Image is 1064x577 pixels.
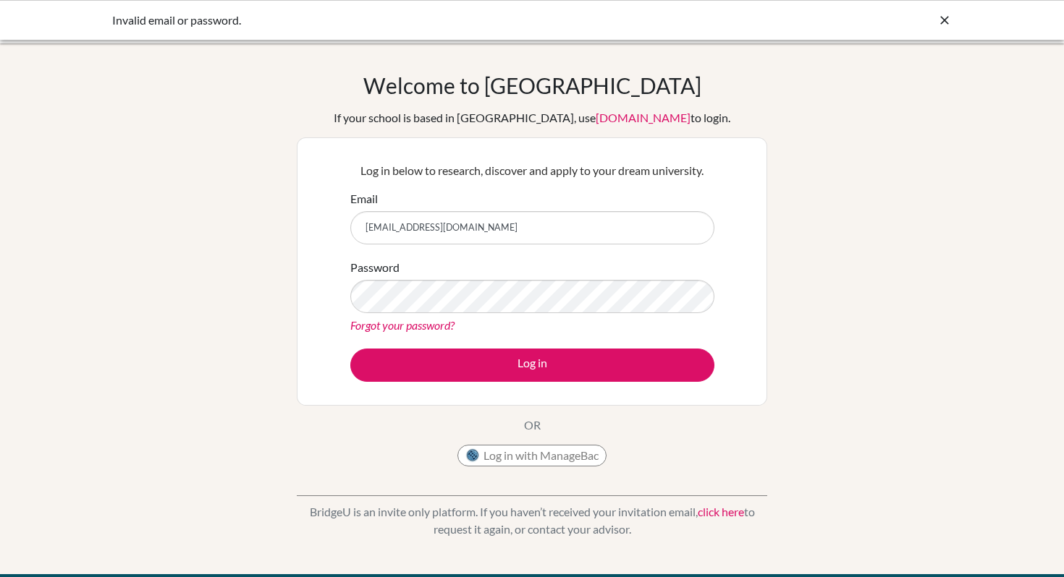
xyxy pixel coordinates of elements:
a: Forgot your password? [350,318,455,332]
button: Log in with ManageBac [457,445,607,466]
div: Invalid email or password. [112,12,735,29]
button: Log in [350,349,714,382]
label: Password [350,259,400,276]
p: OR [524,416,541,434]
h1: Welcome to [GEOGRAPHIC_DATA] [363,72,701,98]
div: If your school is based in [GEOGRAPHIC_DATA], use to login. [334,109,730,127]
a: click here [698,505,744,518]
label: Email [350,190,378,208]
p: Log in below to research, discover and apply to your dream university. [350,162,714,179]
a: [DOMAIN_NAME] [596,111,691,124]
p: BridgeU is an invite only platform. If you haven’t received your invitation email, to request it ... [297,503,767,538]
